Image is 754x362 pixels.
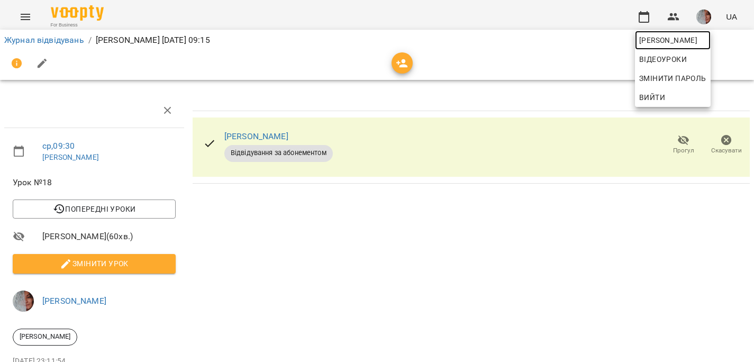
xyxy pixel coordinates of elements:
span: Вийти [639,91,665,104]
a: Змінити пароль [635,69,711,88]
a: [PERSON_NAME] [635,31,711,50]
button: Вийти [635,88,711,107]
span: Змінити пароль [639,72,706,85]
span: Відеоуроки [639,53,687,66]
a: Відеоуроки [635,50,691,69]
span: [PERSON_NAME] [639,34,706,47]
